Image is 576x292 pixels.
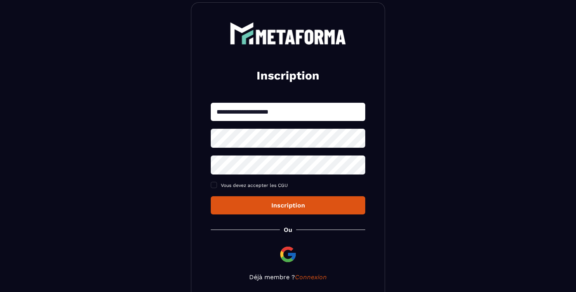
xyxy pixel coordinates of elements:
a: Connexion [295,273,327,281]
a: logo [211,22,365,45]
p: Déjà membre ? [211,273,365,281]
div: Inscription [217,202,359,209]
img: logo [230,22,346,45]
span: Vous devez accepter les CGU [221,183,288,188]
img: google [279,245,297,264]
button: Inscription [211,196,365,214]
p: Ou [284,226,292,233]
h2: Inscription [220,68,356,83]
